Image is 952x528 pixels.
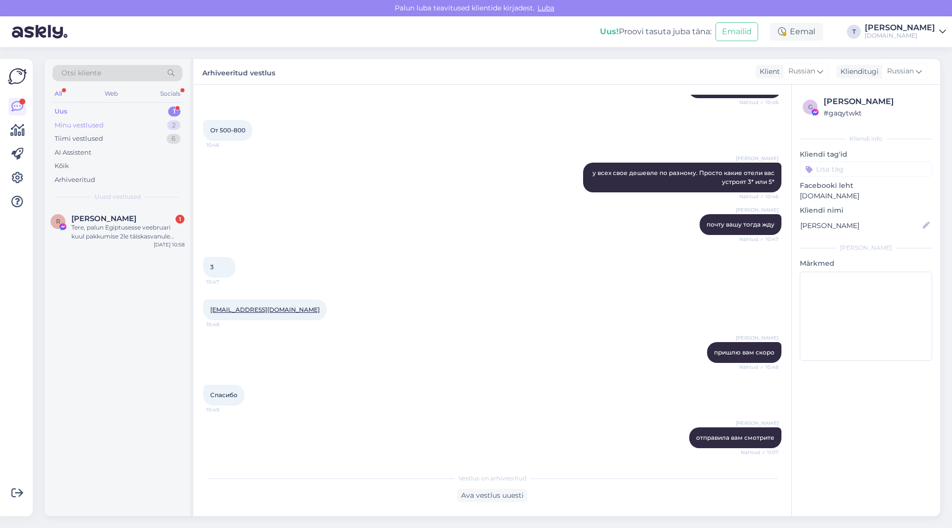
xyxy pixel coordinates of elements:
[824,108,929,118] div: # gaqytwkt
[808,103,813,111] span: g
[167,134,180,144] div: 6
[800,134,932,143] div: Kliendi info
[824,96,929,108] div: [PERSON_NAME]
[887,66,914,77] span: Russian
[788,66,815,77] span: Russian
[800,205,932,216] p: Kliendi nimi
[535,3,557,12] span: Luba
[56,218,60,225] span: R
[8,67,27,86] img: Askly Logo
[206,321,243,328] span: 10:48
[707,221,774,228] span: почту вашу тогда жду
[167,120,180,130] div: 2
[741,449,778,456] span: Nähtud ✓ 11:07
[865,32,935,40] div: [DOMAIN_NAME]
[739,235,778,243] span: Nähtud ✓ 10:47
[714,349,774,356] span: пришлю вам скоро
[158,87,182,100] div: Socials
[210,263,214,271] span: 3
[736,419,778,427] span: [PERSON_NAME]
[800,162,932,176] input: Lisa tag
[739,363,778,371] span: Nähtud ✓ 10:48
[800,180,932,191] p: Facebooki leht
[206,141,243,149] span: 10:46
[715,22,758,41] button: Emailid
[800,220,921,231] input: Lisa nimi
[176,215,184,224] div: 1
[459,474,527,483] span: Vestlus on arhiveeritud
[770,23,823,41] div: Eemal
[210,306,320,313] a: [EMAIL_ADDRESS][DOMAIN_NAME]
[154,241,184,248] div: [DATE] 10:58
[593,169,776,185] span: у всех свое дешевле по разному. Просто какие отели вас устроят 3* или 5*
[71,214,136,223] span: Ruslana Loode
[206,278,243,286] span: 10:47
[736,155,778,162] span: [PERSON_NAME]
[61,68,101,78] span: Otsi kliente
[600,26,712,38] div: Proovi tasuta juba täna:
[210,126,245,134] span: От 500-800
[210,391,238,399] span: Спасибо
[206,406,243,413] span: 10:49
[103,87,120,100] div: Web
[800,258,932,269] p: Märkmed
[55,161,69,171] div: Kõik
[739,193,778,200] span: Nähtud ✓ 10:46
[739,99,778,106] span: Nähtud ✓ 10:46
[457,489,528,502] div: Ava vestlus uuesti
[202,65,275,78] label: Arhiveeritud vestlus
[55,120,104,130] div: Minu vestlused
[600,27,619,36] b: Uus!
[800,191,932,201] p: [DOMAIN_NAME]
[696,434,774,441] span: отправила вам смотрите
[55,134,103,144] div: Tiimi vestlused
[53,87,64,100] div: All
[168,107,180,117] div: 1
[55,175,95,185] div: Arhiveeritud
[71,223,184,241] div: Tere, palun Egiptusesse veebruari kuul pakkumise 2le täiskasvanule nädalaks alates 4+* ja kõik hi...
[55,148,91,158] div: AI Assistent
[865,24,946,40] a: [PERSON_NAME][DOMAIN_NAME]
[756,66,780,77] div: Klient
[865,24,935,32] div: [PERSON_NAME]
[847,25,861,39] div: T
[836,66,879,77] div: Klienditugi
[736,206,778,214] span: [PERSON_NAME]
[800,243,932,252] div: [PERSON_NAME]
[95,192,141,201] span: Uued vestlused
[800,149,932,160] p: Kliendi tag'id
[55,107,67,117] div: Uus
[736,334,778,342] span: [PERSON_NAME]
